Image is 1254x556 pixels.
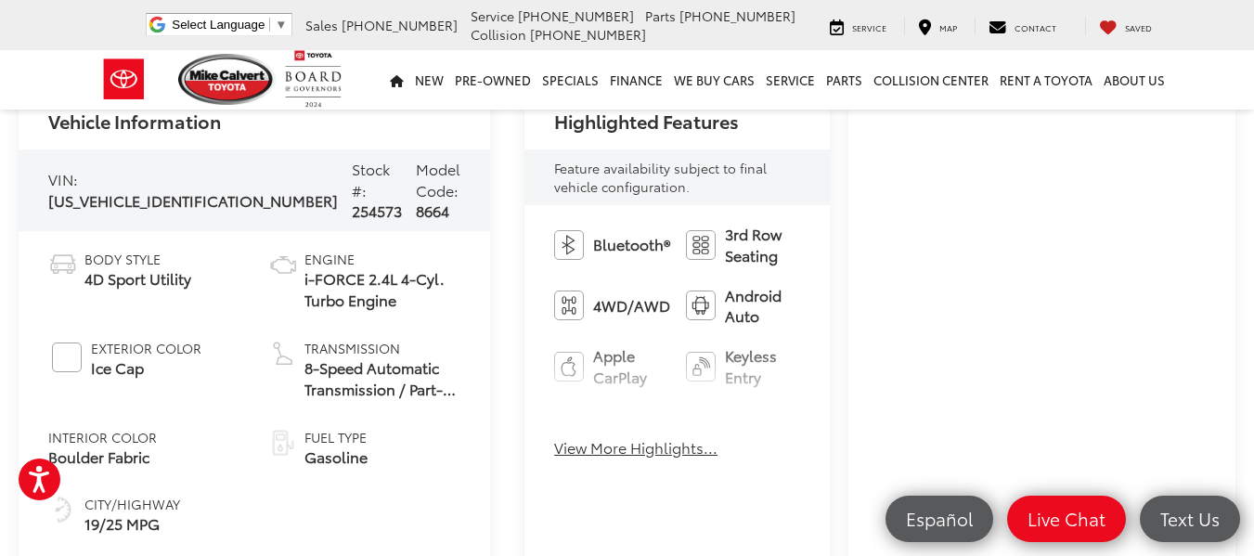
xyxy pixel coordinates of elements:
[91,339,201,357] span: Exterior Color
[409,50,449,110] a: New
[668,50,760,110] a: WE BUY CARS
[269,18,270,32] span: ​
[1151,507,1229,530] span: Text Us
[554,110,739,131] h2: Highlighted Features
[304,428,368,446] span: Fuel Type
[84,250,191,268] span: Body Style
[821,50,868,110] a: Parts
[48,428,157,446] span: Interior Color
[304,339,460,357] span: Transmission
[416,158,460,200] span: Model Code:
[275,18,287,32] span: ▼
[304,268,460,311] span: i-FORCE 2.4L 4-Cyl. Turbo Engine
[554,437,717,459] button: View More Highlights...
[852,21,886,33] span: Service
[994,50,1098,110] a: Rent a Toyota
[593,295,670,317] span: 4WD/AWD
[554,159,767,196] span: Feature availability subject to final vehicle configuration.
[686,230,716,260] img: 3rd Row Seating
[886,496,993,542] a: Español
[554,230,584,260] img: Bluetooth®
[172,18,287,32] a: Select Language​
[1098,50,1170,110] a: About Us
[471,6,514,25] span: Service
[645,6,676,25] span: Parts
[518,6,634,25] span: [PHONE_NUMBER]
[1007,496,1126,542] a: Live Chat
[975,17,1070,35] a: Contact
[416,200,449,221] span: 8664
[48,446,157,468] span: Boulder Fabric
[897,507,982,530] span: Español
[868,50,994,110] a: Collision Center
[537,50,604,110] a: Specials
[904,17,971,35] a: Map
[725,285,799,328] span: Android Auto
[679,6,795,25] span: [PHONE_NUMBER]
[342,16,458,34] span: [PHONE_NUMBER]
[1140,496,1240,542] a: Text Us
[352,158,390,200] span: Stock #:
[1125,21,1152,33] span: Saved
[593,234,670,255] span: Bluetooth®
[352,200,402,221] span: 254573
[554,291,584,320] img: 4WD/AWD
[725,224,799,266] span: 3rd Row Seating
[471,25,526,44] span: Collision
[760,50,821,110] a: Service
[172,18,265,32] span: Select Language
[1018,507,1115,530] span: Live Chat
[304,446,368,468] span: Gasoline
[530,25,646,44] span: [PHONE_NUMBER]
[178,54,277,105] img: Mike Calvert Toyota
[48,495,78,524] img: Fuel Economy
[91,357,201,379] span: Ice Cap
[84,268,191,290] span: 4D Sport Utility
[304,250,460,268] span: Engine
[84,513,180,535] span: 19/25 MPG
[939,21,957,33] span: Map
[304,357,460,400] span: 8-Speed Automatic Transmission / Part-time 4-Wheel Drive
[449,50,537,110] a: Pre-Owned
[604,50,668,110] a: Finance
[1015,21,1056,33] span: Contact
[84,495,180,513] span: City/Highway
[384,50,409,110] a: Home
[305,16,338,34] span: Sales
[52,343,82,372] span: #FFFFFF
[816,17,900,35] a: Service
[1085,17,1166,35] a: My Saved Vehicles
[686,291,716,320] img: Android Auto
[89,49,159,110] img: Toyota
